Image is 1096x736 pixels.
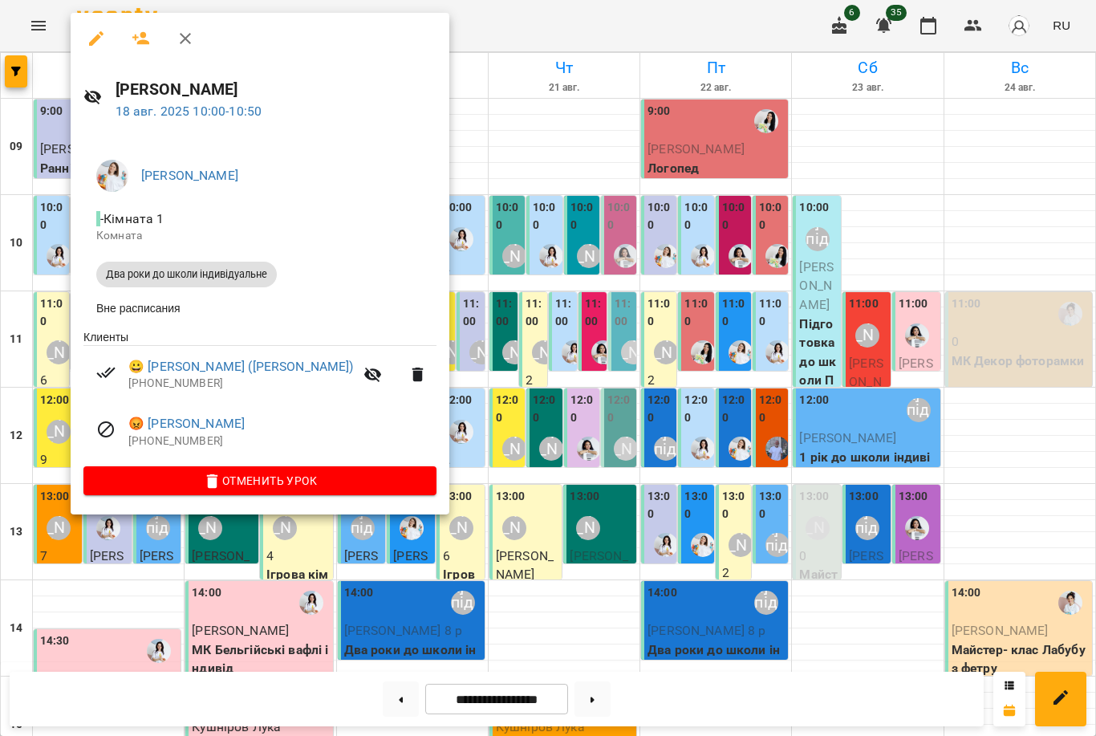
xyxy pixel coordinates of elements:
h6: [PERSON_NAME] [116,77,437,102]
a: [PERSON_NAME] [141,168,238,183]
a: 18 авг. 2025 10:00-10:50 [116,104,262,119]
li: Вне расписания [83,294,436,323]
svg: Визит отменен [96,420,116,439]
span: Два роки до школи індивідуальне [96,267,277,282]
p: Комната [96,228,424,244]
button: Отменить Урок [83,466,436,495]
a: 😡 [PERSON_NAME] [128,414,245,433]
ul: Клиенты [83,329,436,466]
a: 😀 [PERSON_NAME] ([PERSON_NAME]) [128,357,354,376]
p: [PHONE_NUMBER] [128,376,354,392]
p: [PHONE_NUMBER] [128,433,436,449]
img: 68f234a6bfead1ba308711b9d1017baf.jpg [96,160,128,192]
svg: Визит оплачен [96,363,116,382]
span: - Кімната 1 [96,211,168,226]
span: Отменить Урок [96,471,424,490]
